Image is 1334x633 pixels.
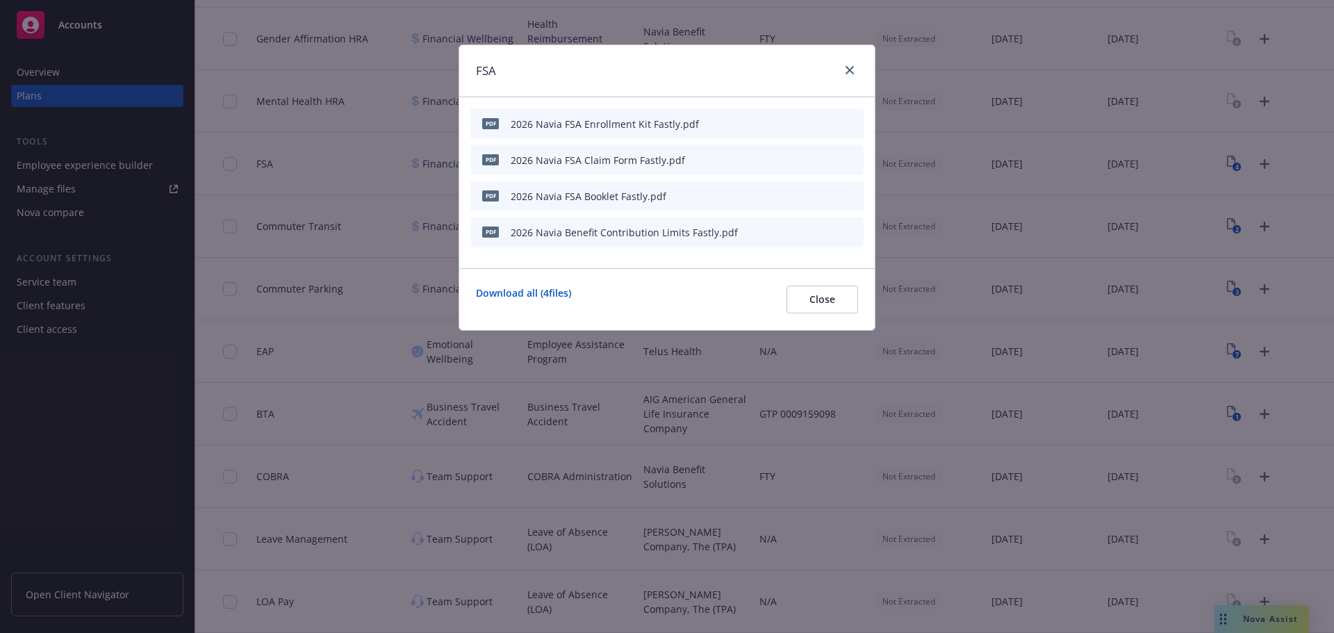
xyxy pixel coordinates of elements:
[823,153,836,167] button: preview file
[482,190,499,201] span: pdf
[476,286,571,313] a: Download all ( 4 files)
[476,62,496,80] h1: FSA
[823,189,836,204] button: preview file
[823,225,836,240] button: preview file
[801,117,812,131] button: download file
[511,225,738,240] div: 2026 Navia Benefit Contribution Limits Fastly.pdf
[841,62,858,79] a: close
[801,225,812,240] button: download file
[511,117,699,131] div: 2026 Navia FSA Enrollment Kit Fastly.pdf
[482,227,499,237] span: pdf
[511,153,685,167] div: 2026 Navia FSA Claim Form Fastly.pdf
[482,118,499,129] span: pdf
[823,117,836,131] button: preview file
[511,189,666,204] div: 2026 Navia FSA Booklet Fastly.pdf
[482,154,499,165] span: pdf
[801,153,812,167] button: download file
[847,117,858,131] button: archive file
[801,189,812,204] button: download file
[847,225,858,240] button: archive file
[787,286,858,313] button: Close
[847,153,858,167] button: archive file
[847,189,858,204] button: archive file
[809,293,835,306] span: Close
